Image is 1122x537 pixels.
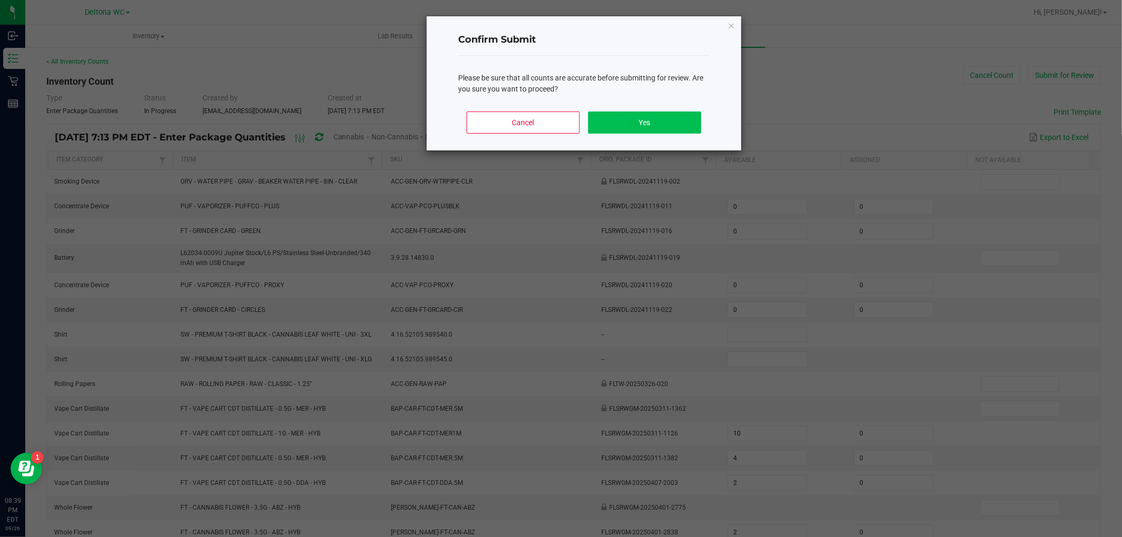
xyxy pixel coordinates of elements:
[11,453,42,484] iframe: Resource center
[31,451,44,464] iframe: Resource center unread badge
[588,112,701,134] button: Yes
[727,19,735,32] button: Close
[458,73,710,95] div: Please be sure that all counts are accurate before submitting for review. Are you sure you want t...
[458,33,710,47] h4: Confirm Submit
[467,112,580,134] button: Cancel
